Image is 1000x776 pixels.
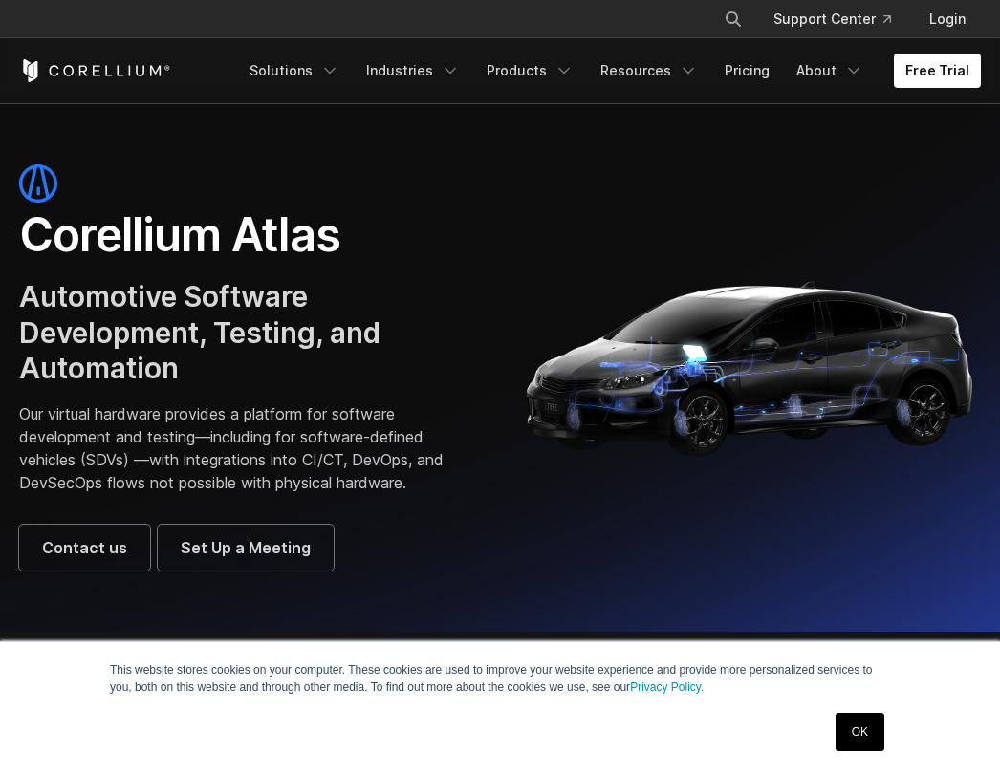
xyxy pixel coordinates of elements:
h1: Corellium Atlas [19,206,481,264]
a: Set Up a Meeting [158,525,334,571]
div: Navigation Menu [701,2,981,36]
button: Search [716,2,750,36]
a: Pricing [713,54,781,88]
span: Contact us [42,536,127,559]
a: Login [914,2,981,36]
a: Support Center [758,2,906,36]
span: Automotive Software Development, Testing, and Automation [19,279,380,385]
a: About [785,54,875,88]
div: Navigation Menu [238,54,981,88]
img: Corellium_Hero_Atlas_Header [519,269,981,465]
a: Corellium Home [19,59,171,82]
a: Solutions [238,54,351,88]
a: Industries [355,54,471,88]
img: atlas-icon [19,164,57,203]
p: This website stores cookies on your computer. These cookies are used to improve your website expe... [110,661,890,696]
p: Our virtual hardware provides a platform for software development and testing—including for softw... [19,402,481,494]
span: Set Up a Meeting [181,536,311,559]
a: OK [836,713,884,751]
a: Privacy Policy. [630,680,704,694]
a: Resources [589,54,709,88]
a: Products [475,54,585,88]
a: Free Trial [894,54,981,88]
a: Contact us [19,525,150,571]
